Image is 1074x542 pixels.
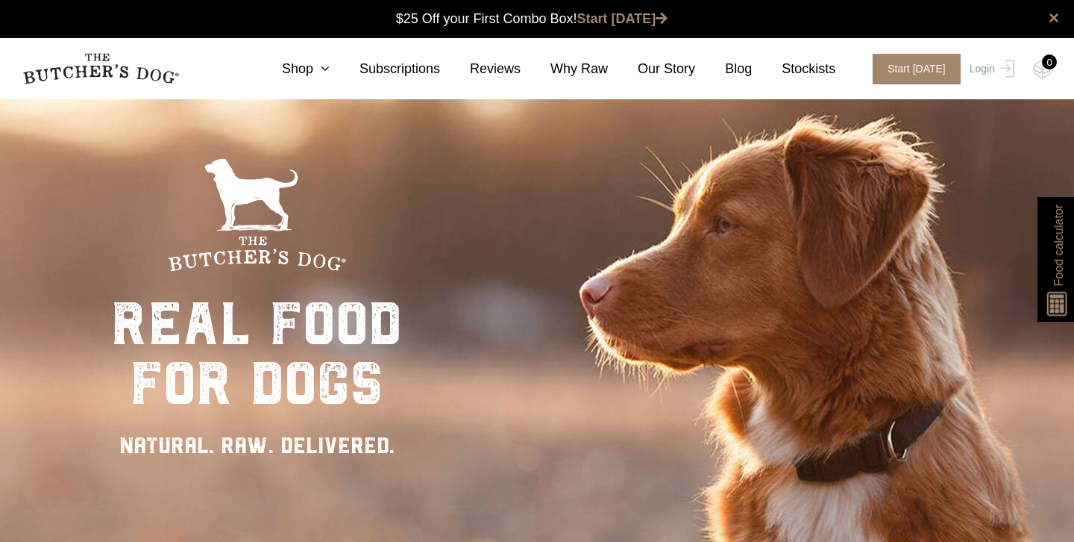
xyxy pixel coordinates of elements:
div: NATURAL. RAW. DELIVERED. [111,429,402,462]
div: real food for dogs [111,294,402,414]
a: Stockists [752,59,835,79]
a: Reviews [440,59,521,79]
a: Subscriptions [330,59,440,79]
div: 0 [1042,54,1057,69]
a: Why Raw [521,59,608,79]
span: Food calculator [1049,205,1067,286]
a: Start [DATE] [858,54,966,84]
a: Login [966,54,1014,84]
img: TBD_Cart-Empty.png [1033,60,1052,79]
a: Shop [252,59,330,79]
a: Our Story [608,59,695,79]
a: Start [DATE] [577,11,668,26]
a: close [1049,9,1059,27]
a: Blog [695,59,752,79]
span: Start [DATE] [873,54,961,84]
